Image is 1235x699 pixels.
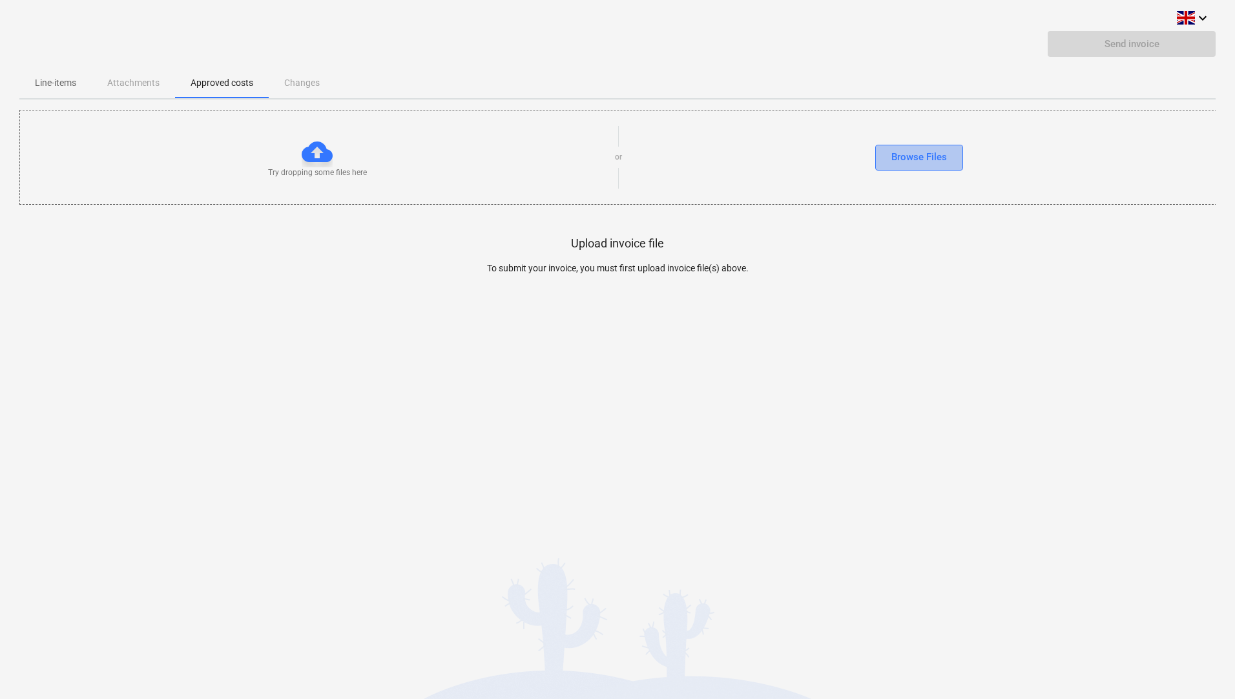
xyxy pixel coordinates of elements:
[35,76,76,90] p: Line-items
[318,262,917,275] p: To submit your invoice, you must first upload invoice file(s) above.
[571,236,664,251] p: Upload invoice file
[268,167,367,178] p: Try dropping some files here
[891,149,947,165] div: Browse Files
[615,152,622,163] p: or
[875,145,963,171] button: Browse Files
[19,110,1217,205] div: Try dropping some files hereorBrowse Files
[191,76,253,90] p: Approved costs
[1195,10,1210,26] i: keyboard_arrow_down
